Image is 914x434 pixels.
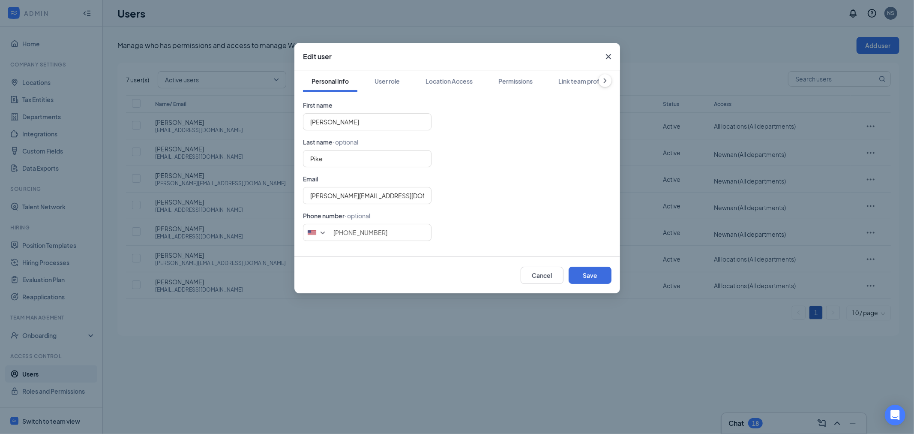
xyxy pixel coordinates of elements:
div: United States: +1 [303,224,331,241]
div: Permissions [498,77,533,85]
span: · optional [333,138,358,146]
input: (201) 555-0123 [303,224,432,241]
div: Personal Info [312,77,349,85]
div: Link team profile [558,77,606,85]
button: Cancel [521,267,563,284]
svg: Cross [603,51,614,62]
button: ChevronRight [599,74,611,87]
div: User role [375,77,400,85]
span: First name [303,101,333,109]
button: Close [597,43,620,70]
span: Last name [303,138,333,146]
div: Location Access [426,77,473,85]
svg: ChevronRight [601,76,609,85]
span: Phone number [303,212,345,220]
div: Open Intercom Messenger [885,405,905,425]
span: Email [303,175,318,183]
h3: Edit user [303,52,332,61]
button: Save [569,267,611,284]
span: · optional [345,212,370,220]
